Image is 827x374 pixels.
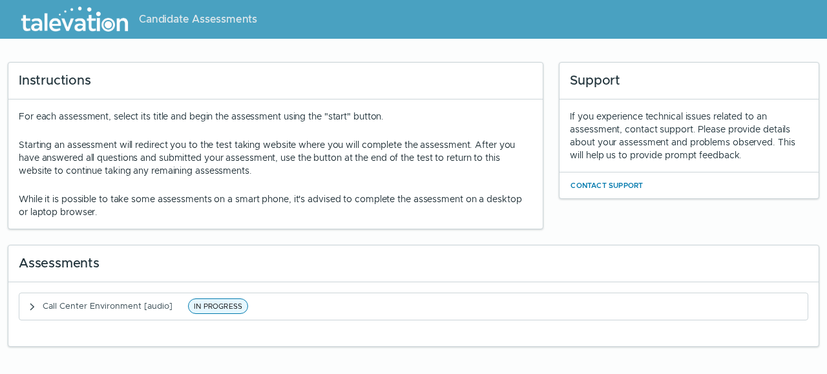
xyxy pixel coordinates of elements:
div: Assessments [8,245,819,282]
span: Candidate Assessments [139,12,257,27]
span: IN PROGRESS [188,298,248,314]
p: Starting an assessment will redirect you to the test taking website where you will complete the a... [19,138,532,177]
img: Talevation_Logo_Transparent_white.png [16,3,134,36]
span: Help [66,10,85,21]
div: Support [560,63,819,99]
div: For each assessment, select its title and begin the assessment using the "start" button. [19,110,532,218]
div: Instructions [8,63,543,99]
span: Call Center Environment [audio] [43,300,173,311]
button: Contact Support [570,178,644,193]
button: Call Center Environment [audio]IN PROGRESS [19,293,808,320]
div: If you experience technical issues related to an assessment, contact support. Please provide deta... [570,110,808,161]
p: While it is possible to take some assessments on a smart phone, it's advised to complete the asse... [19,192,532,218]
